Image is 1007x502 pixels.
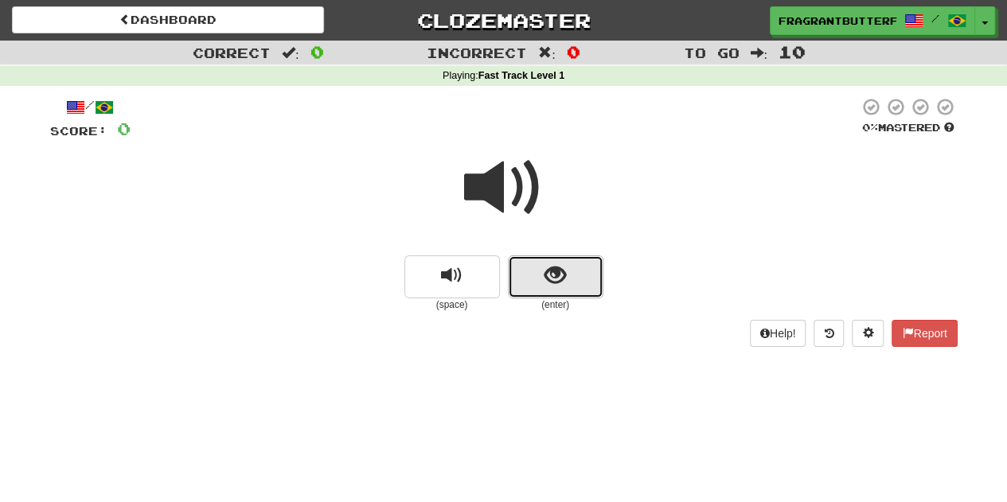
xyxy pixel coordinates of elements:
[50,124,107,138] span: Score:
[779,42,806,61] span: 10
[892,320,957,347] button: Report
[404,255,500,298] button: replay audio
[117,119,131,138] span: 0
[814,320,844,347] button: Round history (alt+y)
[779,14,896,28] span: FragrantButterfly2324
[538,46,556,60] span: :
[508,298,603,312] small: (enter)
[282,46,299,60] span: :
[404,298,500,312] small: (space)
[862,121,878,134] span: 0 %
[508,255,603,298] button: show sentence
[12,6,324,33] a: Dashboard
[931,13,939,24] span: /
[750,320,806,347] button: Help!
[348,6,660,34] a: Clozemaster
[567,42,580,61] span: 0
[750,46,767,60] span: :
[770,6,975,35] a: FragrantButterfly2324 /
[478,70,565,81] strong: Fast Track Level 1
[859,121,958,135] div: Mastered
[50,97,131,117] div: /
[193,45,271,60] span: Correct
[683,45,739,60] span: To go
[427,45,527,60] span: Incorrect
[310,42,324,61] span: 0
